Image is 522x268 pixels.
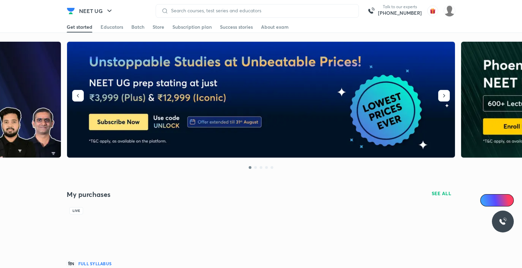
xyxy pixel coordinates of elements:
[364,4,378,18] img: call-us
[378,10,422,16] a: [PHONE_NUMBER]
[484,198,490,203] img: Icon
[499,217,507,226] img: ttu
[168,8,353,13] input: Search courses, test series and educators
[153,24,164,30] div: Store
[67,260,76,267] p: हिN
[261,24,289,30] div: About exam
[261,22,289,32] a: About exam
[432,191,452,196] span: SEE ALL
[480,194,514,206] a: Ai Doubts
[75,4,118,18] button: NEET UG
[444,5,455,17] img: shruti gupta
[492,198,510,203] span: Ai Doubts
[78,260,112,267] h6: Full Syllabus
[67,204,160,256] img: Batch Thumbnail
[67,24,92,30] div: Get started
[378,4,422,10] p: Talk to our experts
[101,22,123,32] a: Educators
[101,24,123,30] div: Educators
[172,22,212,32] a: Subscription plan
[67,190,261,199] h4: My purchases
[153,22,164,32] a: Store
[220,22,253,32] a: Success stories
[220,24,253,30] div: Success stories
[172,24,212,30] div: Subscription plan
[69,207,83,214] div: Live
[131,22,144,32] a: Batch
[67,7,75,15] img: Company Logo
[428,188,456,199] button: SEE ALL
[67,22,92,32] a: Get started
[131,24,144,30] div: Batch
[427,5,438,16] img: avatar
